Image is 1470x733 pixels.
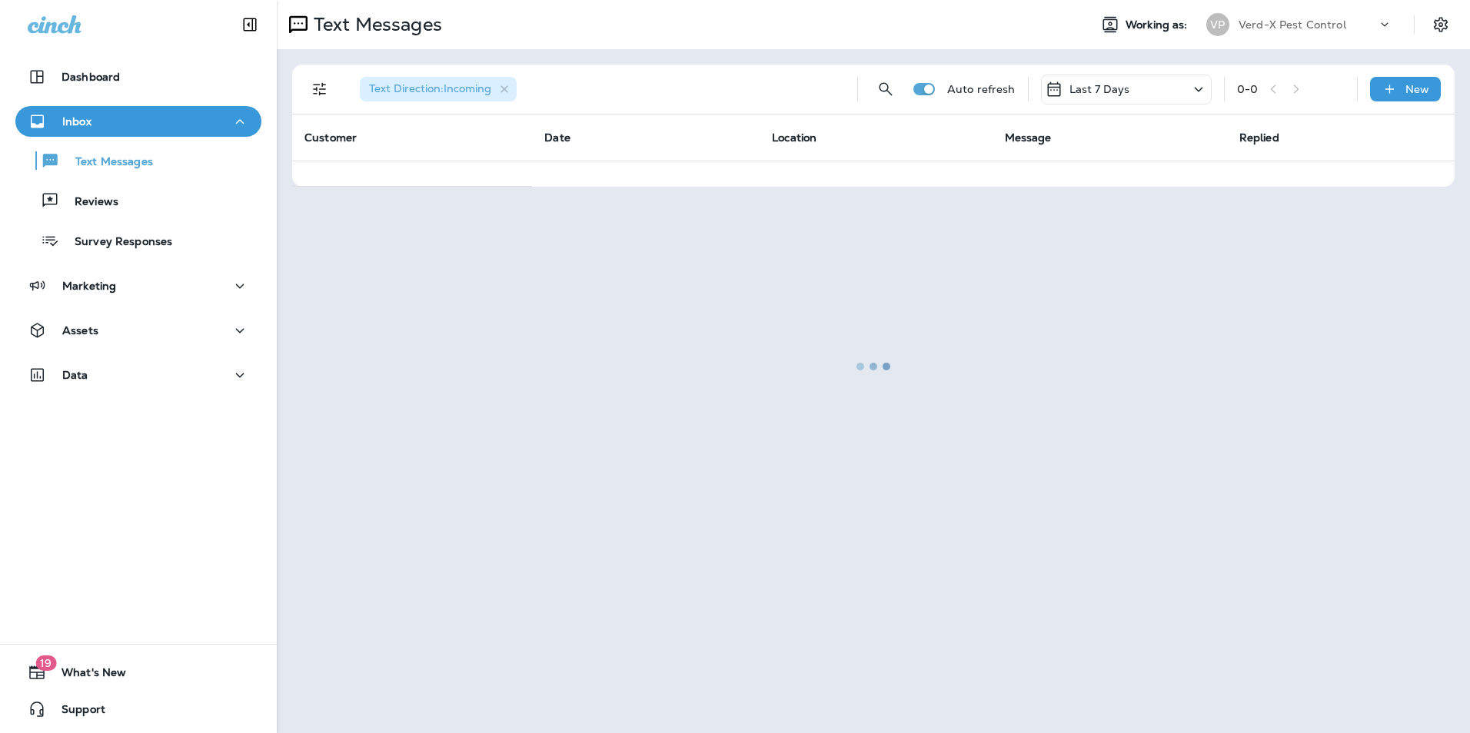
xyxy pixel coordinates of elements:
button: Assets [15,315,261,346]
button: Reviews [15,184,261,217]
p: Assets [62,324,98,337]
button: Text Messages [15,144,261,177]
button: Survey Responses [15,224,261,257]
button: Marketing [15,270,261,301]
button: Collapse Sidebar [228,9,271,40]
span: What's New [46,666,126,685]
p: Survey Responses [59,235,172,250]
p: New [1405,83,1429,95]
button: Data [15,360,261,390]
p: Reviews [59,195,118,210]
p: Data [62,369,88,381]
p: Dashboard [62,71,120,83]
span: Support [46,703,105,721]
p: Inbox [62,115,91,128]
p: Text Messages [60,155,153,170]
p: Marketing [62,280,116,292]
button: Support [15,694,261,725]
span: 19 [35,655,56,671]
button: 19What's New [15,657,261,688]
button: Inbox [15,106,261,137]
button: Dashboard [15,61,261,92]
